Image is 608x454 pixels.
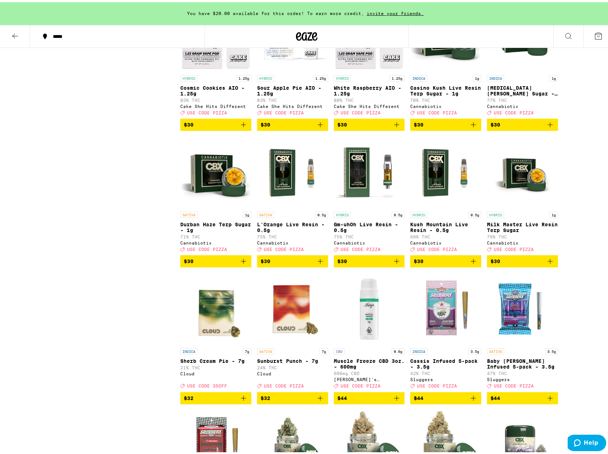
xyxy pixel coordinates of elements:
p: Muscle Freeze CBD 3oz. - 600mg [334,356,405,367]
p: Casino Kush Live Resin Terp Sugar - 1g [410,83,481,94]
p: 0.6g [392,346,405,352]
button: Add to bag [257,117,328,129]
p: 0.5g [392,209,405,216]
p: 1g [549,209,558,216]
p: HYBRID [257,73,274,79]
img: Cannabiotix - Gm-uhOh Live Resin - 0.5g [334,134,405,206]
p: 47% THC [487,369,558,374]
p: SATIVA [180,209,197,216]
p: HYBRID [487,209,504,216]
p: HYBRID [410,209,427,216]
button: Add to bag [487,253,558,265]
span: USE CODE PIZZA [417,108,457,113]
p: White Raspberry AIO - 1.25g [334,83,405,94]
span: $30 [337,256,347,262]
p: 1g [549,73,558,79]
span: USE CODE PIZZA [341,245,381,250]
span: $30 [184,256,194,262]
p: 75% THC [334,232,405,237]
span: USE CODE PIZZA [341,382,381,386]
button: Add to bag [410,390,481,402]
p: Sour Apple Pie AIO - 1.25g [257,83,328,94]
button: Add to bag [257,390,328,402]
img: Sluggers - Baby Griselda Infused 5-pack - 3.5g [487,271,558,342]
div: Cannabiotix [410,102,481,107]
p: HYBRID [334,209,351,216]
button: Add to bag [410,253,481,265]
p: 600mg CBD [334,369,405,374]
button: Add to bag [257,253,328,265]
iframe: Opens a widget where you can find more information [568,433,606,450]
p: 1.25g [236,73,251,79]
div: Cannabiotix [487,102,558,107]
button: Add to bag [180,390,251,402]
div: Cake She Hits Different [334,102,405,107]
span: USE CODE PIZZA [417,382,457,386]
span: $30 [491,120,500,125]
span: $30 [414,256,423,262]
p: SATIVA [257,209,274,216]
p: Baby [PERSON_NAME] Infused 5-pack - 3.5g [487,356,558,367]
span: $30 [261,256,270,262]
button: Add to bag [487,390,558,402]
span: USE CODE PIZZA [494,108,534,113]
button: Add to bag [410,117,481,129]
div: Sluggers [410,375,481,380]
p: 7g [320,346,328,352]
div: Cannabiotix [487,238,558,243]
div: [PERSON_NAME]'s Medicinals [334,375,405,380]
p: INDICA [410,73,427,79]
span: USE CODE PIZZA [264,108,304,113]
p: 1.25g [313,73,328,79]
p: 77% THC [487,96,558,100]
img: Cloud - Sherb Cream Pie - 7g [180,271,251,342]
a: Open page for Gm-uhOh Live Resin - 0.5g from Cannabiotix [334,134,405,253]
img: Cloud - Sunburst Punch - 7g [257,271,328,342]
a: Open page for Milk Master Live Resin Terp Sugar from Cannabiotix [487,134,558,253]
p: L'Orange Live Resin - 0.5g [257,219,328,231]
div: Cake She Hits Different [180,102,251,107]
p: 0.5g [468,209,481,216]
div: Cake She Hits Different [257,102,328,107]
img: Cannabiotix - Kush Mountain Live Resin - 0.5g [410,134,481,206]
img: Mary's Medicinals - Muscle Freeze CBD 3oz. - 600mg [334,271,405,342]
p: 78% THC [410,96,481,100]
img: Sluggers - Cassis Infused 5-pack - 3.5g [410,271,481,342]
a: Open page for Durban Haze Terp Sugar - 1g from Cannabiotix [180,134,251,253]
p: Sunburst Punch - 7g [257,356,328,362]
span: USE CODE PIZZA [264,382,304,386]
p: Cosmic Cookies AIO - 1.25g [180,83,251,94]
div: Cannabiotix [180,238,251,243]
button: Add to bag [487,117,558,129]
button: Add to bag [334,117,405,129]
div: Sluggers [487,375,558,380]
p: 3.5g [545,346,558,352]
button: Add to bag [180,117,251,129]
p: SATIVA [257,346,274,352]
p: 76% THC [487,232,558,237]
span: $32 [184,393,194,399]
span: USE CODE PIZZA [187,108,227,113]
span: You have $20.00 available for this order! To earn more credit, [187,9,364,14]
span: $44 [491,393,500,399]
button: Add to bag [334,390,405,402]
button: Add to bag [334,253,405,265]
span: USE CODE PIZZA [494,245,534,250]
p: 69% THC [410,232,481,237]
span: USE CODE PIZZA [417,245,457,250]
p: 1g [473,73,481,79]
p: 7g [243,346,251,352]
p: Sherb Cream Pie - 7g [180,356,251,362]
p: INDICA [180,346,197,352]
a: Open page for Kush Mountain Live Resin - 0.5g from Cannabiotix [410,134,481,253]
p: 21% THC [180,363,251,368]
a: Open page for Muscle Freeze CBD 3oz. - 600mg from Mary's Medicinals [334,271,405,390]
img: Cannabiotix - Durban Haze Terp Sugar - 1g [180,134,251,206]
a: Open page for L'Orange Live Resin - 0.5g from Cannabiotix [257,134,328,253]
a: Open page for Cassis Infused 5-pack - 3.5g from Sluggers [410,271,481,390]
p: Gm-uhOh Live Resin - 0.5g [334,219,405,231]
span: $44 [414,393,423,399]
button: Add to bag [180,253,251,265]
span: USE CODE PIZZA [494,382,534,386]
